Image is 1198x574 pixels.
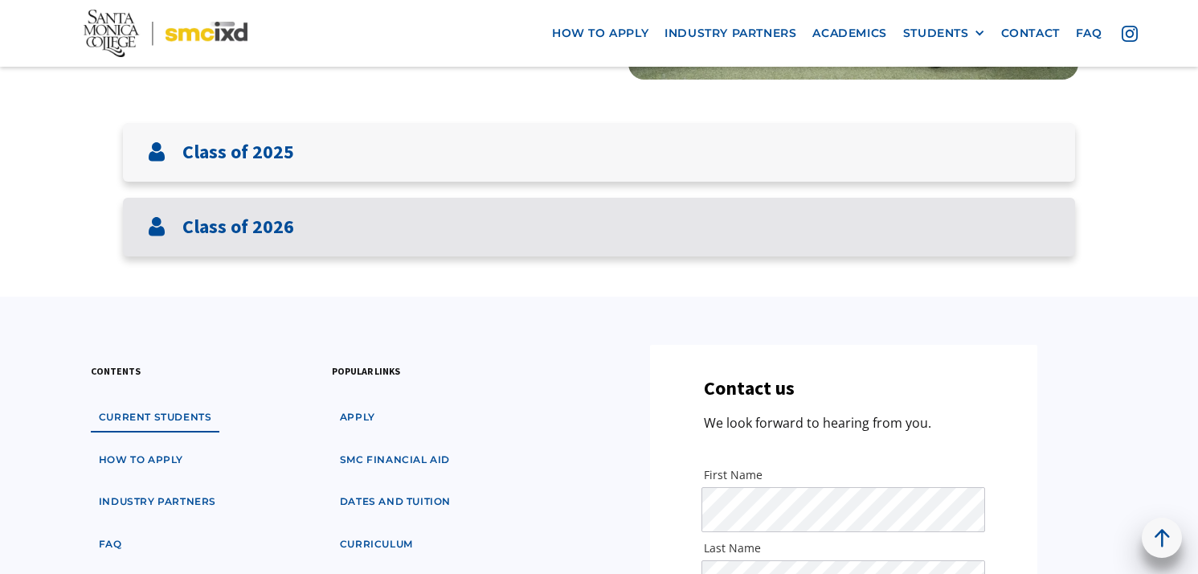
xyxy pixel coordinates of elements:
a: faq [91,530,130,560]
div: STUDENTS [903,27,969,40]
h3: popular links [332,363,400,379]
a: dates and tuition [332,487,459,517]
img: User icon [147,142,166,162]
a: Academics [804,18,894,48]
label: Last Name [704,540,983,556]
a: curriculum [332,530,421,560]
img: icon - instagram [1122,26,1138,42]
h3: Contact us [704,377,795,400]
img: User icon [147,217,166,236]
a: SMC financial aid [332,445,458,475]
a: apply [332,403,383,433]
a: Current students [91,403,220,433]
a: how to apply [91,445,191,475]
a: back to top [1142,518,1182,558]
h3: contents [91,363,141,379]
p: We look forward to hearing from you. [704,412,931,434]
h3: Class of 2026 [182,215,294,239]
h3: Class of 2025 [182,141,294,164]
img: Santa Monica College - SMC IxD logo [84,9,247,57]
a: faq [1068,18,1110,48]
a: industry partners [656,18,804,48]
label: First Name [704,467,983,483]
a: how to apply [544,18,656,48]
div: STUDENTS [903,27,985,40]
a: contact [993,18,1068,48]
a: industry partners [91,487,224,517]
